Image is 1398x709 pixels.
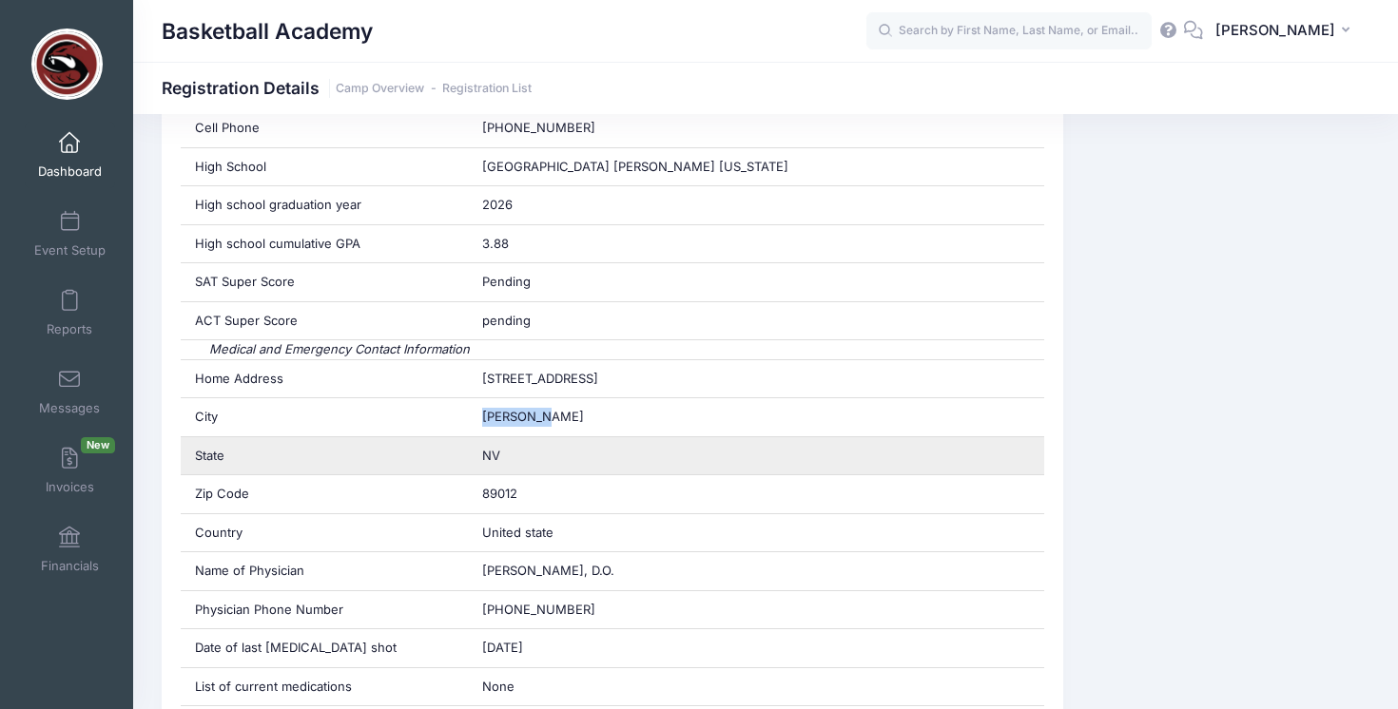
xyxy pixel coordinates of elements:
[1215,20,1335,41] span: [PERSON_NAME]
[866,12,1152,50] input: Search by First Name, Last Name, or Email...
[482,371,598,386] span: [STREET_ADDRESS]
[181,340,1045,359] div: Medical and Emergency Contact Information
[181,302,469,340] div: ACT Super Score
[38,163,102,180] span: Dashboard
[181,437,469,475] div: State
[25,201,115,267] a: Event Setup
[482,159,788,174] span: [GEOGRAPHIC_DATA] [PERSON_NAME] [US_STATE]
[482,236,509,251] span: 3.88
[181,225,469,263] div: High school cumulative GPA
[482,448,500,463] span: NV
[1203,10,1369,53] button: [PERSON_NAME]
[442,82,532,96] a: Registration List
[181,475,469,513] div: Zip Code
[181,552,469,590] div: Name of Physician
[181,360,469,398] div: Home Address
[162,78,532,98] h1: Registration Details
[482,313,531,328] span: pending
[482,120,595,135] span: [PHONE_NUMBER]
[482,602,595,617] span: [PHONE_NUMBER]
[482,197,513,212] span: 2026
[181,514,469,552] div: Country
[34,242,106,259] span: Event Setup
[181,591,469,629] div: Physician Phone Number
[181,263,469,301] div: SAT Super Score
[482,525,553,540] span: United state
[181,109,469,147] div: Cell Phone
[81,437,115,453] span: New
[25,516,115,583] a: Financials
[482,679,515,694] span: None
[39,400,100,416] span: Messages
[41,558,99,574] span: Financials
[336,82,424,96] a: Camp Overview
[25,437,115,504] a: InvoicesNew
[181,148,469,186] div: High School
[25,122,115,188] a: Dashboard
[46,479,94,495] span: Invoices
[47,321,92,337] span: Reports
[482,563,614,578] span: [PERSON_NAME], D.O.
[181,398,469,436] div: City
[482,640,523,655] span: [DATE]
[181,186,469,224] div: High school graduation year
[181,668,469,706] div: List of current medications
[482,486,517,501] span: 89012
[25,358,115,425] a: Messages
[181,629,469,667] div: Date of last [MEDICAL_DATA] shot
[482,409,584,424] span: [PERSON_NAME]
[31,29,103,100] img: Basketball Academy
[25,279,115,346] a: Reports
[482,274,531,289] span: Pending
[162,10,373,53] h1: Basketball Academy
